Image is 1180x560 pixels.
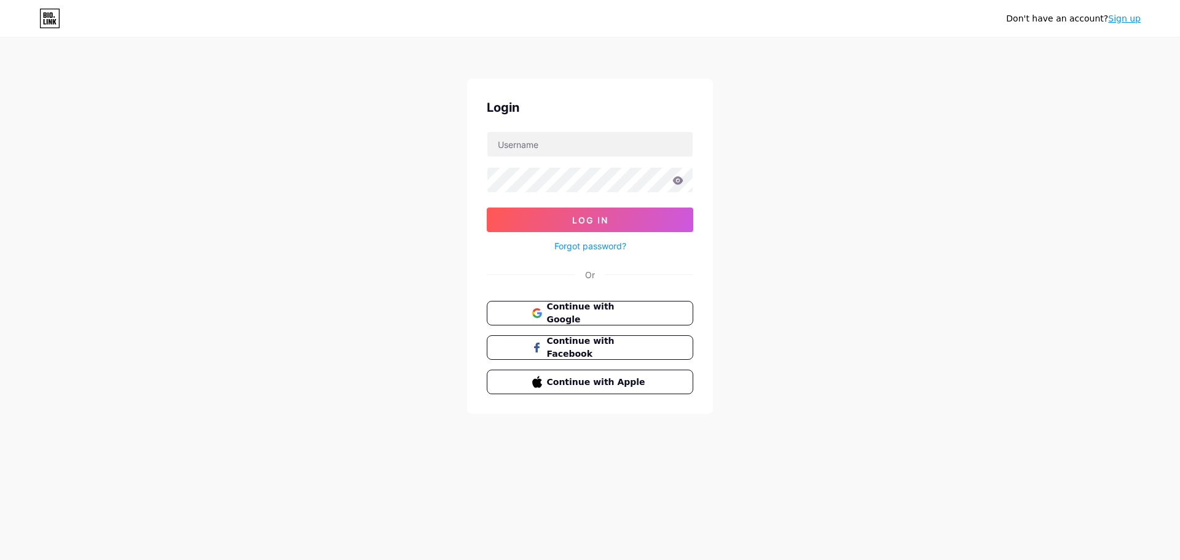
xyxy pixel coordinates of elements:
[487,301,693,325] button: Continue with Google
[1006,12,1141,25] div: Don't have an account?
[547,376,648,389] span: Continue with Apple
[487,132,693,157] input: Username
[487,370,693,394] button: Continue with Apple
[547,300,648,326] span: Continue with Google
[585,268,595,281] div: Or
[1108,14,1141,23] a: Sign up
[487,335,693,360] button: Continue with Facebook
[487,208,693,232] button: Log In
[554,239,626,252] a: Forgot password?
[487,98,693,117] div: Login
[547,335,648,360] span: Continue with Facebook
[572,215,608,225] span: Log In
